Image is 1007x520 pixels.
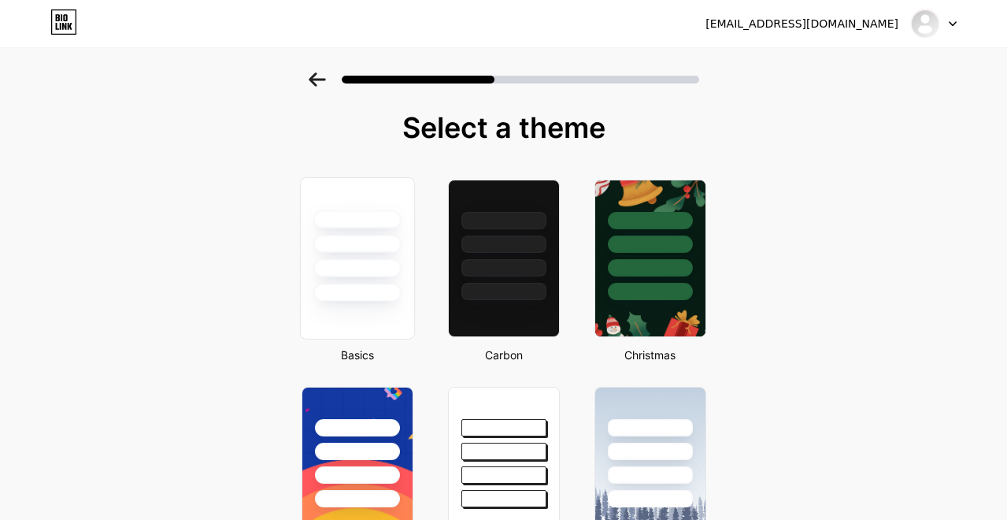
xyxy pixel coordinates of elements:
div: [EMAIL_ADDRESS][DOMAIN_NAME] [705,16,898,32]
div: Carbon [443,347,565,363]
img: Tota Albarot [910,9,940,39]
div: Basics [297,347,418,363]
div: Christmas [590,347,711,363]
div: Select a theme [295,112,713,143]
